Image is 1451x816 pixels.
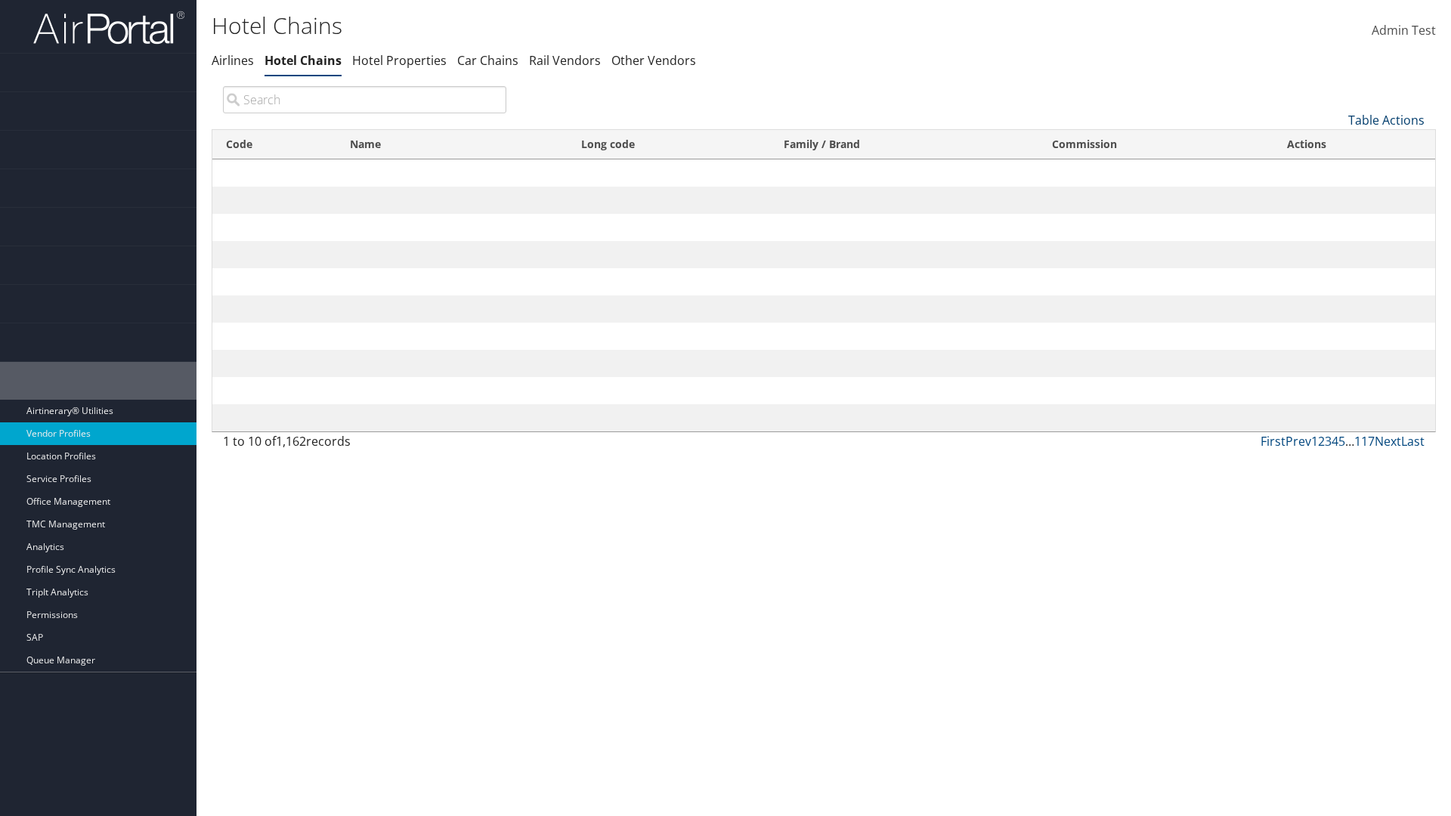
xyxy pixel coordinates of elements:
[336,130,568,159] th: Name: activate to sort column descending
[212,350,336,377] td: XT
[1038,159,1273,187] td: 10%
[1318,433,1325,450] a: 2
[1285,433,1311,450] a: Prev
[457,52,518,69] a: Car Chains
[34,131,92,168] span: Book Travel
[1281,301,1301,316] a: Edit
[1281,165,1301,180] a: Edit
[212,404,336,431] td: AB
[1375,433,1401,450] a: Next
[212,10,1028,42] h1: Hotel Chains
[1345,433,1354,450] span: …
[212,295,336,323] td: AU
[1038,241,1273,268] td: 10%
[1348,112,1425,128] a: Table Actions
[265,52,342,69] a: Hotel Chains
[1311,433,1318,450] a: 1
[1281,410,1301,425] a: Edit
[1325,433,1332,450] a: 3
[1354,433,1375,450] a: 117
[223,432,506,458] div: 1 to 10 of records
[212,268,336,295] td: TC
[1372,22,1436,39] span: Admin Test
[1281,383,1301,397] a: Edit
[1338,433,1345,450] a: 5
[1038,295,1273,323] td: 0%
[34,323,113,361] span: Employee Tools
[1038,214,1273,241] td: 0%
[611,52,696,69] a: Other Vendors
[1281,356,1301,370] a: Edit
[529,52,601,69] a: Rail Vendors
[212,52,254,69] a: Airlines
[352,52,447,69] a: Hotel Properties
[1281,247,1301,261] a: Edit
[212,159,336,187] td: 01
[1038,404,1273,431] td: 0%
[212,187,336,214] td: TD
[34,208,125,246] span: Risk Management
[568,130,770,159] th: Long code: activate to sort column ascending
[1038,130,1273,159] th: Commission: activate to sort column ascending
[336,404,568,431] td: ABBA HOTELES
[34,246,84,284] span: Reporting
[276,433,306,450] span: 1,162
[34,92,60,130] span: Trips
[34,169,113,207] span: Travel Approval
[34,362,123,400] span: AirPortal® Admin
[34,285,118,323] span: Company Admin
[212,130,336,159] th: Code: activate to sort column ascending
[1038,268,1273,295] td: 0%
[1273,130,1435,159] th: Actions
[1261,433,1285,450] a: First
[212,241,336,268] td: Â‡
[212,214,336,241] td: ?C
[1372,8,1436,54] a: Admin Test
[1038,350,1273,377] td: 10%
[34,54,95,91] span: Dashboards
[33,10,184,45] img: airportal-logo.png
[1281,220,1301,234] a: Edit
[1281,274,1301,289] a: Edit
[1038,377,1273,404] td: 10%
[1281,193,1301,207] a: Edit
[212,377,336,404] td: ?V
[770,130,1038,159] th: Family / Brand: activate to sort column ascending
[1038,187,1273,214] td: 10%
[1401,433,1425,450] a: Last
[1332,433,1338,450] a: 4
[223,86,506,113] input: Search
[1281,329,1301,343] a: Edit
[1038,323,1273,350] td: 10%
